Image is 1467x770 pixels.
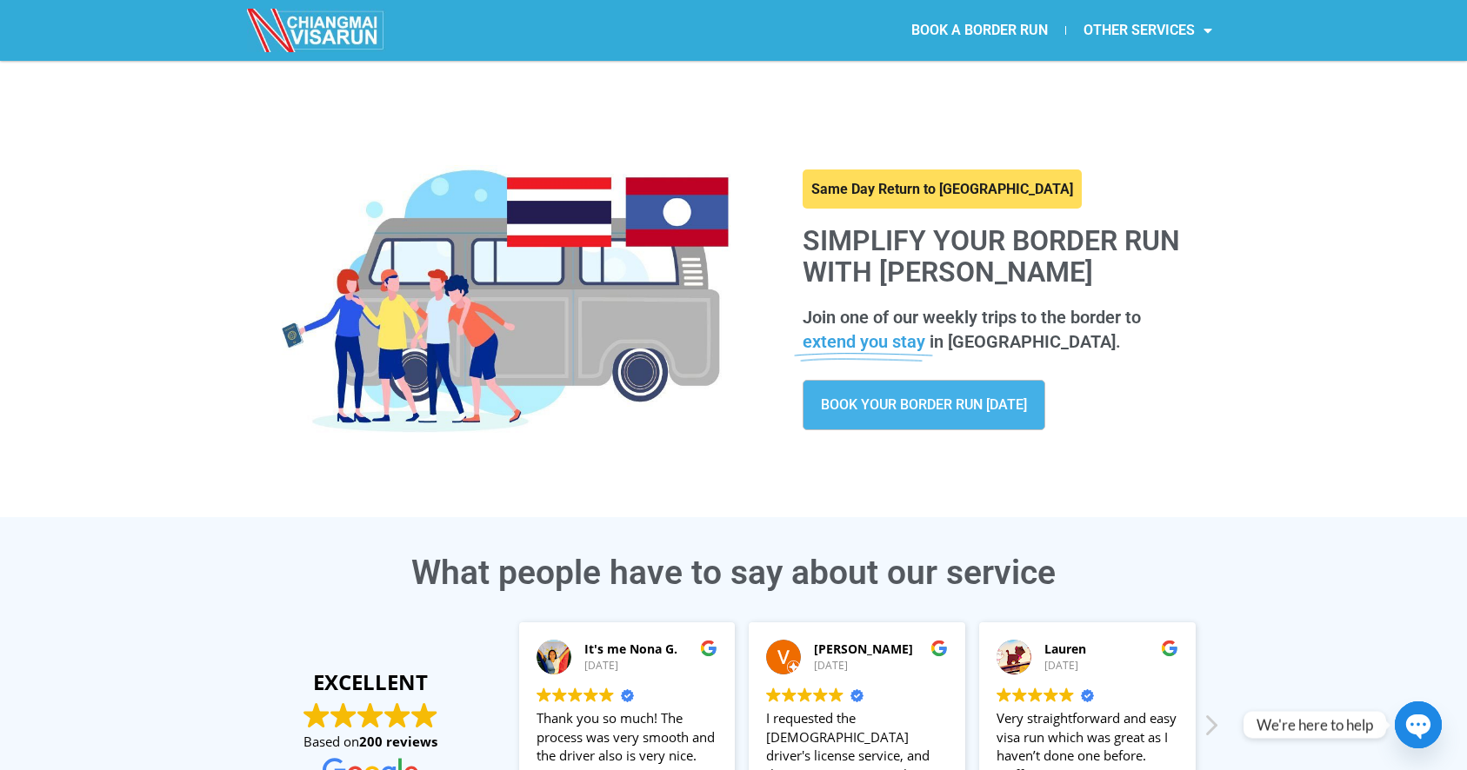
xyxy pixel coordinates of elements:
img: Google [930,640,948,657]
img: Google [829,687,844,702]
strong: EXCELLENT [264,667,477,697]
div: [PERSON_NAME] [814,641,948,658]
img: Google [330,702,357,728]
img: Google [997,687,1011,702]
img: Google [700,640,717,657]
img: Google [552,687,567,702]
span: in [GEOGRAPHIC_DATA]. [930,331,1121,352]
div: Next review [1202,713,1219,747]
a: BOOK A BORDER RUN [894,10,1065,50]
div: [DATE] [584,659,718,674]
img: It's me Nona G. profile picture [537,640,571,674]
div: [DATE] [1044,659,1178,674]
img: Victor A profile picture [766,640,801,674]
img: Google [766,687,781,702]
img: Google [599,687,614,702]
img: Google [1028,687,1043,702]
a: OTHER SERVICES [1066,10,1230,50]
img: Google [357,702,383,728]
img: Google [583,687,598,702]
h3: What people have to say about our service [247,556,1221,590]
nav: Menu [734,10,1230,50]
img: Google [1012,687,1027,702]
img: Google [813,687,828,702]
div: [DATE] [814,659,948,674]
img: Lauren profile picture [997,640,1031,674]
img: Google [1059,687,1074,702]
span: Based on [303,733,437,751]
a: BOOK YOUR BORDER RUN [DATE] [803,380,1045,430]
img: Google [1161,640,1178,657]
span: Join one of our weekly trips to the border to [803,307,1141,328]
img: Google [411,702,437,728]
img: Google [568,687,583,702]
span: BOOK YOUR BORDER RUN [DATE] [821,398,1027,412]
img: Google [537,687,551,702]
img: Google [384,702,410,728]
img: Google [303,702,330,728]
strong: 200 reviews [359,733,437,750]
img: Google [1044,687,1058,702]
div: Lauren [1044,641,1178,658]
div: It's me Nona G. [584,641,718,658]
img: Google [782,687,797,702]
img: Google [797,687,812,702]
h1: Simplify your border run with [PERSON_NAME] [803,226,1204,287]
